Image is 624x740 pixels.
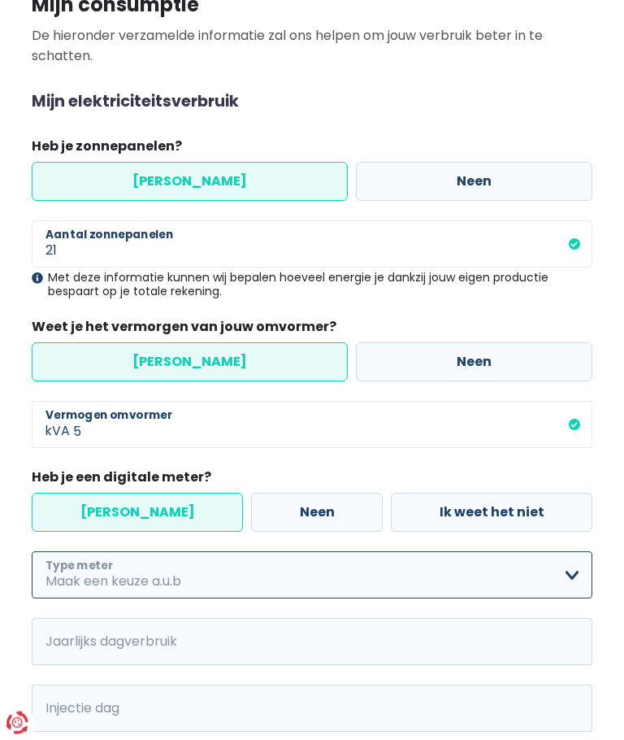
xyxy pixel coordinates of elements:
label: [PERSON_NAME] [32,343,348,382]
legend: Heb je een digitale meter? [32,468,592,494]
span: kWh [32,619,76,666]
h2: Mijn elektriciteitsverbruik [32,93,592,111]
p: De hieronder verzamelde informatie zal ons helpen om jouw verbruik beter in te schatten. [32,26,592,67]
legend: Heb je zonnepanelen? [32,137,592,163]
label: [PERSON_NAME] [32,494,243,533]
label: Neen [356,163,592,202]
label: Neen [356,343,592,382]
label: Neen [251,494,383,533]
label: Ik weet het niet [391,494,592,533]
label: [PERSON_NAME] [32,163,348,202]
span: kWh [32,686,76,733]
span: kVA [32,402,73,449]
div: Met deze informatie kunnen wij bepalen hoeveel energie je dankzij jouw eigen productie bespaart o... [32,272,592,299]
legend: Weet je het vermorgen van jouw omvormer? [32,318,592,343]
